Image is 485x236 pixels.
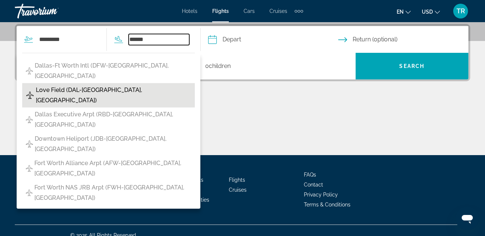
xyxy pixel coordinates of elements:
a: Cruises [269,8,287,14]
a: Flights [229,177,245,183]
a: Privacy Policy [304,192,338,198]
a: Cars [244,8,255,14]
span: Love Field (DAL-[GEOGRAPHIC_DATA], [GEOGRAPHIC_DATA]) [36,85,191,106]
button: Return date [338,26,468,53]
button: Fort Worth Alliance Arpt (AFW-[GEOGRAPHIC_DATA], [GEOGRAPHIC_DATA]) [22,156,195,181]
a: Terms & Conditions [304,202,350,208]
span: Fort Worth NAS JRB Arpt (FWH-[GEOGRAPHIC_DATA], [GEOGRAPHIC_DATA]) [34,182,191,203]
button: Change language [397,6,411,17]
span: Fort Worth Alliance Arpt (AFW-[GEOGRAPHIC_DATA], [GEOGRAPHIC_DATA]) [34,158,191,179]
span: en [397,9,404,15]
iframe: Button to launch messaging window [455,206,479,230]
button: Love Field (DAL-[GEOGRAPHIC_DATA], [GEOGRAPHIC_DATA]) [22,83,195,107]
span: USD [422,9,433,15]
a: Hotels [182,8,197,14]
span: Dallas-Ft Worth Intl (DFW-[GEOGRAPHIC_DATA], [GEOGRAPHIC_DATA]) [35,61,191,81]
a: Flights [212,8,229,14]
button: Downtown Heliport (JDB-[GEOGRAPHIC_DATA], [GEOGRAPHIC_DATA]) [22,132,195,156]
span: Return (optional) [353,34,397,45]
span: Dallas Executive Arpt (RBD-[GEOGRAPHIC_DATA], [GEOGRAPHIC_DATA]) [35,109,191,130]
button: Dallas-Ft Worth Intl (DFW-[GEOGRAPHIC_DATA], [GEOGRAPHIC_DATA]) [22,59,195,83]
div: Search widget [17,26,468,79]
button: Search [356,53,469,79]
span: Search [399,63,424,69]
span: Downtown Heliport (JDB-[GEOGRAPHIC_DATA], [GEOGRAPHIC_DATA]) [35,134,191,154]
button: Dallas Executive Arpt (RBD-[GEOGRAPHIC_DATA], [GEOGRAPHIC_DATA]) [22,107,195,132]
a: FAQs [304,172,316,178]
button: Extra navigation items [295,5,303,17]
button: Fort Worth NAS JRB Arpt (FWH-[GEOGRAPHIC_DATA], [GEOGRAPHIC_DATA]) [22,181,195,205]
span: 0 [205,61,231,71]
a: Cruises [229,187,247,193]
button: Depart date [208,26,338,53]
button: Change currency [422,6,440,17]
span: TR [457,7,465,15]
span: Children [209,62,231,69]
a: Contact [304,182,323,188]
button: User Menu [451,3,470,19]
a: Travorium [15,1,89,21]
